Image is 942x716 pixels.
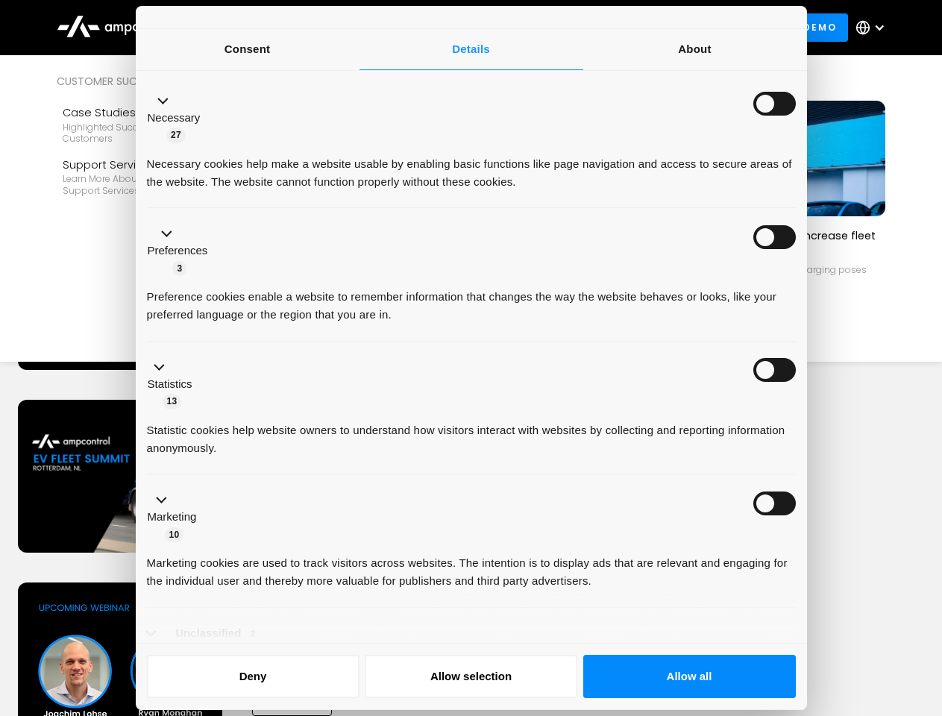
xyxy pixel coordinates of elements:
[63,173,236,196] div: Learn more about Ampcontrol’s support services
[583,655,796,698] button: Allow all
[165,527,184,542] span: 10
[583,29,807,70] a: About
[147,277,796,324] div: Preference cookies enable a website to remember information that changes the way the website beha...
[57,73,242,89] div: Customer success
[57,98,242,151] a: Case StudiesHighlighted success stories From Our Customers
[63,157,236,173] div: Support Services
[63,122,236,145] div: Highlighted success stories From Our Customers
[147,543,796,590] div: Marketing cookies are used to track visitors across websites. The intention is to display ads tha...
[147,624,269,643] button: Unclassified (2)
[147,225,217,277] button: Preferences (3)
[359,29,583,70] a: Details
[147,655,359,698] button: Deny
[163,394,182,409] span: 13
[172,261,186,276] span: 3
[136,29,359,70] a: Consent
[147,358,201,410] button: Statistics (13)
[57,151,242,203] a: Support ServicesLearn more about Ampcontrol’s support services
[148,509,197,526] label: Marketing
[166,128,186,142] span: 27
[147,92,210,144] button: Necessary (27)
[147,492,206,544] button: Marketing (10)
[148,376,192,393] label: Statistics
[63,104,236,121] div: Case Studies
[365,655,577,698] button: Allow selection
[147,144,796,191] div: Necessary cookies help make a website usable by enabling basic functions like page navigation and...
[148,242,208,260] label: Preferences
[246,626,260,641] span: 2
[147,410,796,457] div: Statistic cookies help website owners to understand how visitors interact with websites by collec...
[148,110,201,127] label: Necessary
